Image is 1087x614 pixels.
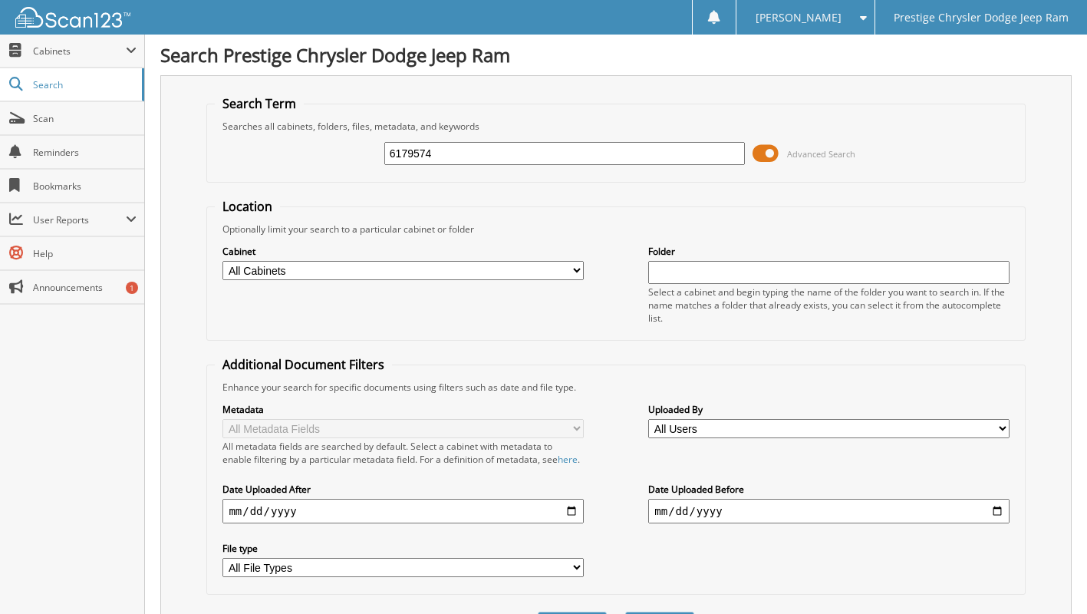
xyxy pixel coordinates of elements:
[33,247,137,260] span: Help
[33,180,137,193] span: Bookmarks
[215,95,304,112] legend: Search Term
[894,13,1069,22] span: Prestige Chrysler Dodge Jeep Ram
[215,198,280,215] legend: Location
[215,356,392,373] legend: Additional Document Filters
[648,499,1009,523] input: end
[648,483,1009,496] label: Date Uploaded Before
[33,112,137,125] span: Scan
[648,245,1009,258] label: Folder
[33,78,134,91] span: Search
[222,542,583,555] label: File type
[558,453,578,466] a: here
[648,403,1009,416] label: Uploaded By
[33,281,137,294] span: Announcements
[33,45,126,58] span: Cabinets
[215,223,1016,236] div: Optionally limit your search to a particular cabinet or folder
[222,499,583,523] input: start
[222,483,583,496] label: Date Uploaded After
[756,13,842,22] span: [PERSON_NAME]
[15,7,130,28] img: scan123-logo-white.svg
[33,146,137,159] span: Reminders
[648,286,1009,325] div: Select a cabinet and begin typing the name of the folder you want to search in. If the name match...
[215,120,1016,133] div: Searches all cabinets, folders, files, metadata, and keywords
[215,381,1016,394] div: Enhance your search for specific documents using filters such as date and file type.
[222,403,583,416] label: Metadata
[33,213,126,226] span: User Reports
[160,42,1072,68] h1: Search Prestige Chrysler Dodge Jeep Ram
[222,245,583,258] label: Cabinet
[222,440,583,466] div: All metadata fields are searched by default. Select a cabinet with metadata to enable filtering b...
[787,148,855,160] span: Advanced Search
[126,282,138,294] div: 1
